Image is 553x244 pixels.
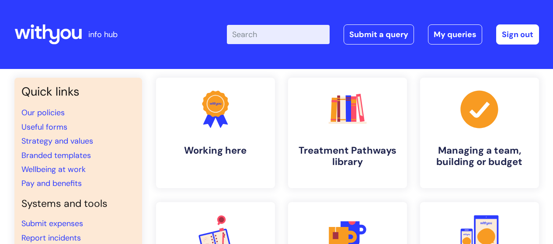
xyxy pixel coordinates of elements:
a: Submit a query [344,24,414,45]
a: Working here [156,78,275,188]
a: Submit expenses [21,218,83,229]
h4: Working here [163,145,268,156]
a: Branded templates [21,150,91,161]
a: Strategy and values [21,136,93,146]
input: Search [227,25,330,44]
h4: Systems and tools [21,198,135,210]
a: Sign out [496,24,539,45]
h3: Quick links [21,85,135,99]
p: info hub [88,27,118,41]
a: My queries [428,24,482,45]
a: Wellbeing at work [21,164,86,175]
h4: Managing a team, building or budget [427,145,532,168]
div: | - [227,24,539,45]
h4: Treatment Pathways library [295,145,400,168]
a: Managing a team, building or budget [420,78,539,188]
a: Our policies [21,107,65,118]
a: Useful forms [21,122,67,132]
a: Treatment Pathways library [288,78,407,188]
a: Pay and benefits [21,178,82,189]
